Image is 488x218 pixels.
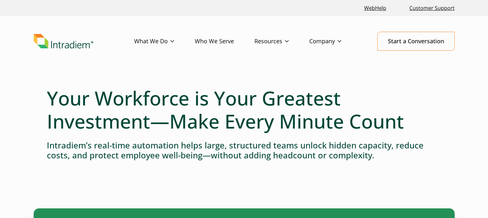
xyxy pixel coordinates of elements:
[134,32,195,51] a: What We Do
[377,32,455,51] a: Start a Conversation
[254,32,309,51] a: Resources
[309,32,362,51] a: Company
[362,1,389,15] a: Link opens in a new window
[195,32,254,51] a: Who We Serve
[47,140,441,160] h4: Intradiem’s real-time automation helps large, structured teams unlock hidden capacity, reduce cos...
[34,34,93,49] img: Intradiem
[407,1,457,15] a: Customer Support
[47,87,441,133] h1: Your Workforce is Your Greatest Investment—Make Every Minute Count
[34,34,134,49] a: Link to homepage of Intradiem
